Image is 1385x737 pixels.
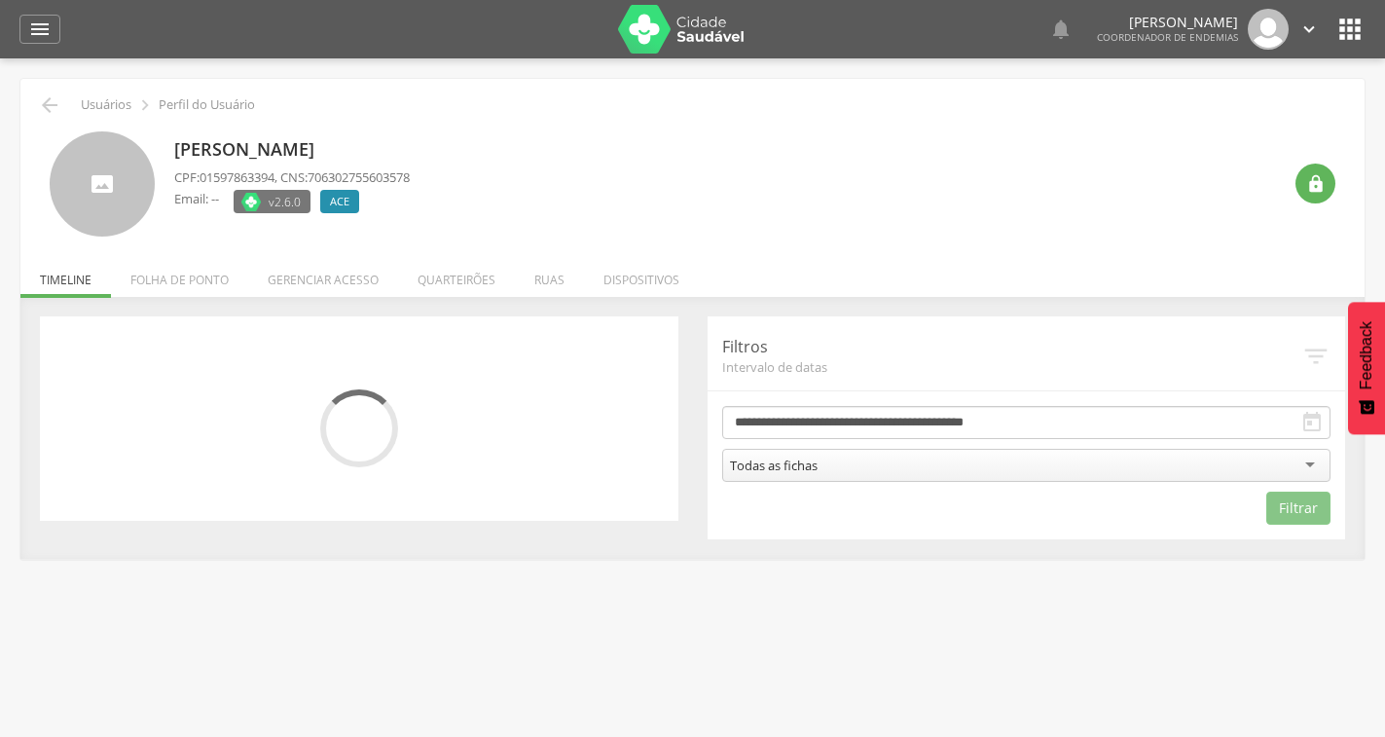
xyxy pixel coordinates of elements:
[730,457,818,474] div: Todas as fichas
[1266,492,1330,525] button: Filtrar
[19,15,60,44] a: 
[1298,18,1320,40] i: 
[1348,302,1385,434] button: Feedback - Mostrar pesquisa
[234,190,310,213] label: Versão do aplicativo
[584,252,699,298] li: Dispositivos
[1358,321,1375,389] span: Feedback
[28,18,52,41] i: 
[1306,174,1326,194] i: 
[1097,30,1238,44] span: Coordenador de Endemias
[1049,18,1073,41] i: 
[174,137,410,163] p: [PERSON_NAME]
[1049,9,1073,50] a: 
[515,252,584,298] li: Ruas
[174,190,219,208] p: Email: --
[1300,411,1324,434] i: 
[1334,14,1366,45] i: 
[722,358,1302,376] span: Intervalo de datas
[269,192,301,211] span: v2.6.0
[308,168,410,186] span: 706302755603578
[200,168,274,186] span: 01597863394
[134,94,156,116] i: 
[1097,16,1238,29] p: [PERSON_NAME]
[159,97,255,113] p: Perfil do Usuário
[722,336,1302,358] p: Filtros
[174,168,410,187] p: CPF: , CNS:
[38,93,61,117] i: Voltar
[1298,9,1320,50] a: 
[1295,164,1335,203] div: Resetar senha
[81,97,131,113] p: Usuários
[248,252,398,298] li: Gerenciar acesso
[330,194,349,209] span: ACE
[111,252,248,298] li: Folha de ponto
[398,252,515,298] li: Quarteirões
[1301,342,1330,371] i: 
